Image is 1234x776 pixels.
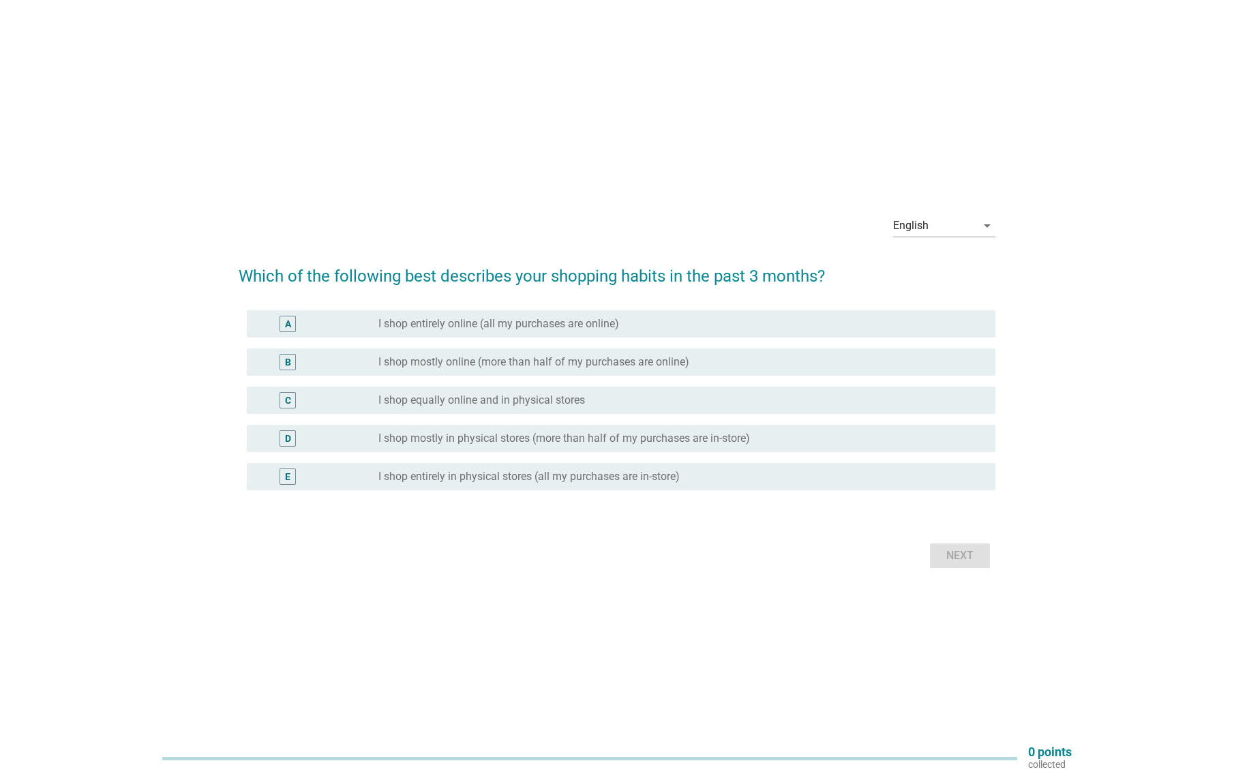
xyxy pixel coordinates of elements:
div: B [285,355,291,370]
label: I shop entirely in physical stores (all my purchases are in-store) [378,470,680,483]
h2: Which of the following best describes your shopping habits in the past 3 months? [239,250,996,288]
i: arrow_drop_down [979,218,995,234]
div: E [285,470,290,484]
label: I shop mostly online (more than half of my purchases are online) [378,355,689,369]
p: 0 points [1028,746,1072,758]
p: collected [1028,758,1072,771]
label: I shop entirely online (all my purchases are online) [378,317,619,331]
div: English [893,220,929,232]
div: A [285,317,291,331]
div: D [285,432,291,446]
label: I shop equally online and in physical stores [378,393,585,407]
label: I shop mostly in physical stores (more than half of my purchases are in-store) [378,432,750,445]
div: C [285,393,291,408]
